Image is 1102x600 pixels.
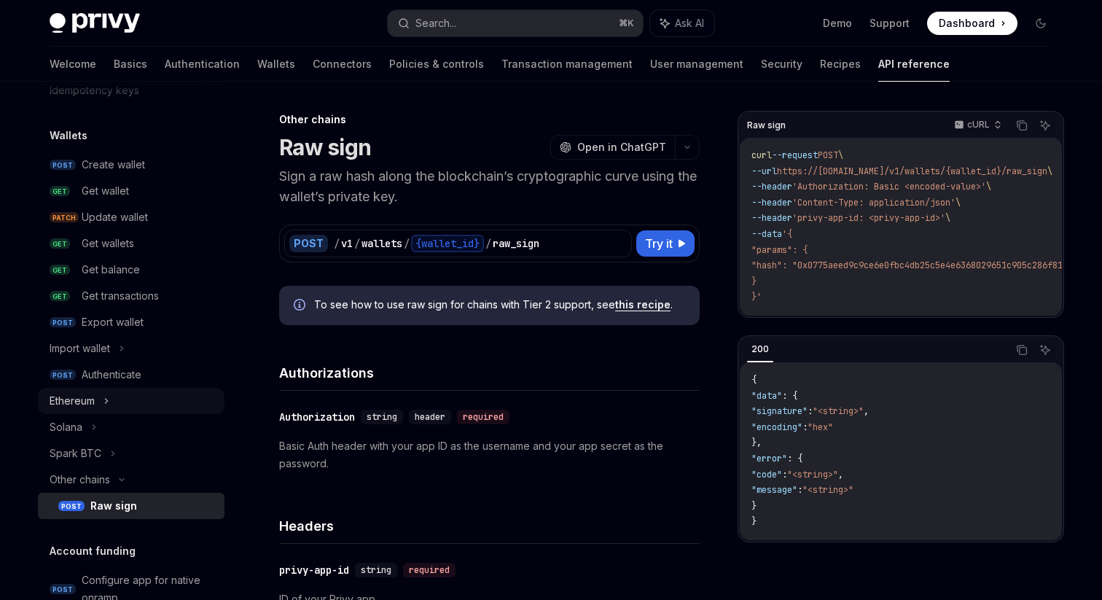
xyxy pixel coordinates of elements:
div: wallets [362,236,402,251]
span: 'Content-Type: application/json' [792,197,956,209]
div: privy-app-id [279,563,349,577]
button: Toggle dark mode [1029,12,1052,35]
a: User management [650,47,743,82]
span: ⌘ K [619,17,634,29]
span: 'Authorization: Basic <encoded-value>' [792,181,986,192]
span: "data" [751,390,782,402]
button: Search...⌘K [388,10,643,36]
span: }, [751,437,762,448]
span: : [782,469,787,480]
span: string [361,564,391,576]
a: GETGet balance [38,257,224,283]
span: curl [751,149,772,161]
a: Security [761,47,802,82]
div: Ethereum [50,392,95,410]
a: Wallets [257,47,295,82]
span: Ask AI [675,16,704,31]
button: Ask AI [650,10,714,36]
span: "params": { [751,244,808,256]
span: \ [986,181,991,192]
span: GET [50,238,70,249]
div: required [457,410,509,424]
a: Basics [114,47,147,82]
span: : [802,421,808,433]
svg: Info [294,299,308,313]
div: Get transactions [82,287,159,305]
div: {wallet_id} [411,235,484,252]
div: / [334,236,340,251]
span: { [751,374,757,386]
h4: Headers [279,516,700,536]
span: --data [751,228,782,240]
a: API reference [878,47,950,82]
a: GETGet wallet [38,178,224,204]
a: Dashboard [927,12,1017,35]
span: --url [751,165,777,177]
a: PATCHUpdate wallet [38,204,224,230]
span: Open in ChatGPT [577,140,666,155]
div: / [485,236,491,251]
span: "code" [751,469,782,480]
a: Connectors [313,47,372,82]
span: "hex" [808,421,833,433]
span: Try it [645,235,673,252]
span: '{ [782,228,792,240]
span: }' [751,291,762,303]
span: Raw sign [747,120,786,131]
a: Authentication [165,47,240,82]
a: GETGet wallets [38,230,224,257]
div: Authenticate [82,366,141,383]
div: Update wallet [82,209,148,226]
a: Demo [823,16,852,31]
div: Get wallets [82,235,134,252]
span: "error" [751,453,787,464]
span: "encoding" [751,421,802,433]
button: Open in ChatGPT [550,135,675,160]
span: GET [50,291,70,302]
h5: Wallets [50,127,87,144]
span: --header [751,181,792,192]
button: Ask AI [1036,116,1055,135]
span: POST [50,584,76,595]
div: / [404,236,410,251]
span: \ [838,149,843,161]
span: POST [50,160,76,171]
h4: Authorizations [279,363,700,383]
span: POST [50,317,76,328]
a: Support [870,16,910,31]
button: Ask AI [1036,340,1055,359]
a: Welcome [50,47,96,82]
span: POST [50,370,76,381]
span: \ [1047,165,1052,177]
a: POSTAuthenticate [38,362,224,388]
span: "<string>" [802,484,853,496]
span: POST [58,501,85,512]
span: string [367,411,397,423]
span: PATCH [50,212,79,223]
span: } [751,276,757,287]
span: "signature" [751,405,808,417]
div: Spark BTC [50,445,101,462]
img: dark logo [50,13,140,34]
span: https://[DOMAIN_NAME]/v1/wallets/{wallet_id}/raw_sign [777,165,1047,177]
a: Recipes [820,47,861,82]
div: required [403,563,456,577]
div: 200 [747,340,773,358]
a: POSTCreate wallet [38,152,224,178]
div: Import wallet [50,340,110,357]
span: 'privy-app-id: <privy-app-id>' [792,212,945,224]
span: header [415,411,445,423]
span: Dashboard [939,16,995,31]
span: \ [945,212,950,224]
button: Try it [636,230,695,257]
h1: Raw sign [279,134,371,160]
div: Export wallet [82,313,144,331]
span: : [808,405,813,417]
div: Other chains [50,471,110,488]
span: GET [50,186,70,197]
span: --header [751,212,792,224]
button: Copy the contents from the code block [1012,340,1031,359]
span: "message" [751,484,797,496]
div: raw_sign [493,236,539,251]
span: POST [818,149,838,161]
